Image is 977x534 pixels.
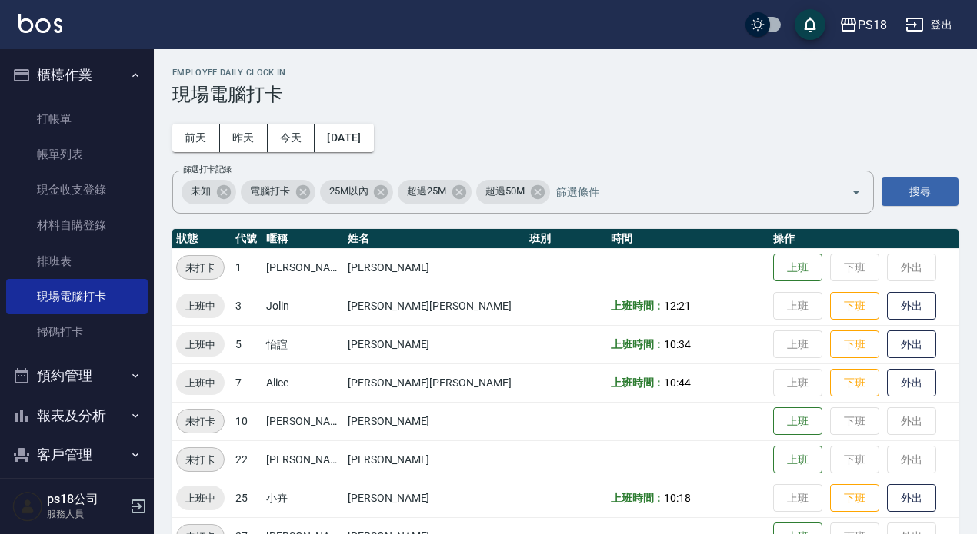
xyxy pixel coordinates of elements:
td: [PERSON_NAME] [344,479,525,517]
h3: 現場電腦打卡 [172,84,959,105]
a: 現金收支登錄 [6,172,148,207]
div: 25M以內 [320,180,394,204]
div: PS18 [858,15,887,35]
img: Logo [18,14,62,33]
button: 外出 [887,484,936,512]
span: 未知 [182,184,220,199]
td: [PERSON_NAME] [262,248,344,287]
span: 10:34 [664,338,691,350]
span: 超過50M [476,184,534,199]
td: [PERSON_NAME] [262,440,344,479]
b: 上班時間： [611,300,665,312]
span: 上班中 [176,337,225,353]
td: Alice [262,363,344,402]
h5: ps18公司 [47,492,125,507]
th: 暱稱 [262,229,344,249]
button: 預約管理 [6,356,148,396]
span: 12:21 [664,300,691,312]
span: 上班中 [176,298,225,314]
button: PS18 [833,9,893,41]
td: [PERSON_NAME] [344,325,525,363]
input: 篩選條件 [552,178,824,205]
button: 外出 [887,369,936,397]
button: 下班 [830,484,879,512]
div: 超過50M [476,180,550,204]
img: Person [12,491,43,522]
td: 1 [232,248,262,287]
span: 未打卡 [177,413,224,430]
td: [PERSON_NAME] [262,402,344,440]
a: 排班表 [6,244,148,279]
b: 上班時間： [611,338,665,350]
span: 上班中 [176,375,225,391]
th: 時間 [607,229,770,249]
button: 今天 [268,124,315,152]
b: 上班時間： [611,376,665,389]
button: 櫃檯作業 [6,55,148,95]
span: 未打卡 [177,260,224,276]
button: 員工及薪資 [6,475,148,515]
label: 篩選打卡記錄 [183,164,232,175]
th: 代號 [232,229,262,249]
button: 上班 [773,446,822,474]
button: 上班 [773,407,822,436]
span: 10:18 [664,492,691,504]
td: [PERSON_NAME][PERSON_NAME] [344,287,525,325]
td: [PERSON_NAME] [344,248,525,287]
th: 班別 [525,229,607,249]
b: 上班時間： [611,492,665,504]
span: 上班中 [176,490,225,506]
a: 現場電腦打卡 [6,279,148,314]
button: 客戶管理 [6,435,148,475]
button: 報表及分析 [6,396,148,436]
th: 姓名 [344,229,525,249]
td: 5 [232,325,262,363]
th: 操作 [769,229,959,249]
div: 電腦打卡 [241,180,315,204]
button: 下班 [830,292,879,320]
td: 22 [232,440,262,479]
h2: Employee Daily Clock In [172,68,959,78]
button: [DATE] [315,124,373,152]
td: 小卉 [262,479,344,517]
p: 服務人員 [47,507,125,521]
button: 昨天 [220,124,268,152]
td: [PERSON_NAME] [344,440,525,479]
a: 材料自購登錄 [6,207,148,243]
div: 超過25M [398,180,472,204]
button: 下班 [830,369,879,397]
button: 登出 [899,11,959,39]
span: 10:44 [664,376,691,389]
a: 打帳單 [6,101,148,137]
td: 3 [232,287,262,325]
button: save [795,9,825,40]
span: 未打卡 [177,452,224,468]
button: 前天 [172,124,220,152]
td: [PERSON_NAME][PERSON_NAME] [344,363,525,402]
button: 下班 [830,330,879,359]
a: 掃碼打卡 [6,314,148,350]
button: 外出 [887,330,936,359]
span: 電腦打卡 [241,184,299,199]
td: 怡諠 [262,325,344,363]
button: 外出 [887,292,936,320]
th: 狀態 [172,229,232,249]
span: 超過25M [398,184,455,199]
td: 10 [232,402,262,440]
a: 帳單列表 [6,137,148,172]
span: 25M以內 [320,184,378,199]
button: Open [844,180,869,204]
td: [PERSON_NAME] [344,402,525,440]
td: 7 [232,363,262,402]
td: 25 [232,479,262,517]
td: Jolin [262,287,344,325]
div: 未知 [182,180,236,204]
button: 搜尋 [882,177,959,206]
button: 上班 [773,254,822,282]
